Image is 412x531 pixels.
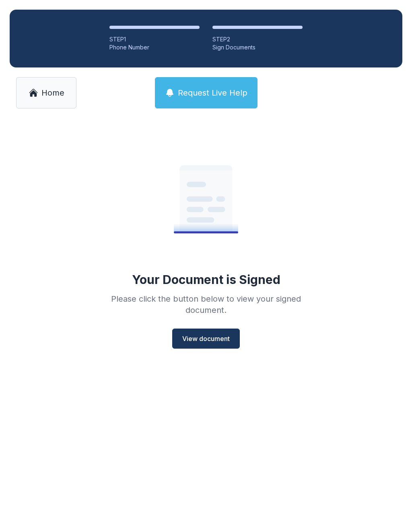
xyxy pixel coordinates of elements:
div: STEP 2 [212,35,303,43]
span: View document [182,334,230,343]
div: Sign Documents [212,43,303,51]
div: Your Document is Signed [132,272,280,287]
div: Phone Number [109,43,200,51]
span: Home [41,87,64,98]
span: Request Live Help [178,87,247,98]
div: STEP 1 [109,35,200,43]
div: Please click the button below to view your signed document. [90,293,322,316]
